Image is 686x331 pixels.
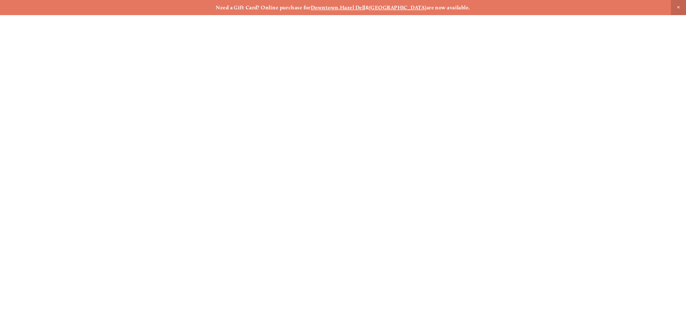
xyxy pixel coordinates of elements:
[340,4,366,11] a: Hazel Dell
[216,4,311,11] strong: Need a Gift Card? Online purchase for
[369,4,426,11] a: [GEOGRAPHIC_DATA]
[426,4,470,11] strong: are now available.
[311,4,338,11] a: Downtown
[366,4,369,11] strong: &
[338,4,340,11] strong: ,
